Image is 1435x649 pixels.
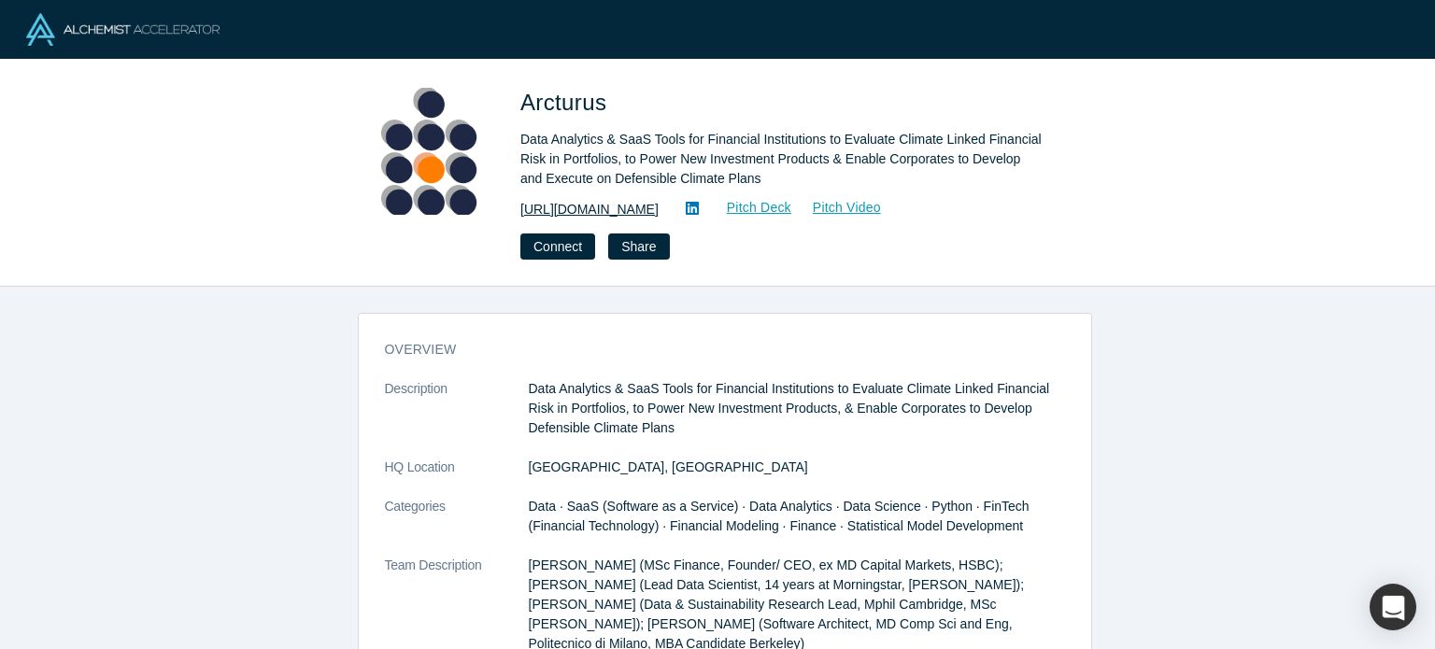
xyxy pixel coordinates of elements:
button: Share [608,233,669,260]
dd: [GEOGRAPHIC_DATA], [GEOGRAPHIC_DATA] [529,458,1065,477]
dt: HQ Location [385,458,529,497]
div: Data Analytics & SaaS Tools for Financial Institutions to Evaluate Climate Linked Financial Risk ... [520,130,1044,189]
dt: Description [385,379,529,458]
img: Arcturus's Logo [363,86,494,217]
a: [URL][DOMAIN_NAME] [520,200,659,219]
span: Arcturus [520,90,613,115]
h3: overview [385,340,1039,360]
p: Data Analytics & SaaS Tools for Financial Institutions to Evaluate Climate Linked Financial Risk ... [529,379,1065,438]
span: Data · SaaS (Software as a Service) · Data Analytics · Data Science · Python · FinTech (Financial... [529,499,1030,533]
img: Alchemist Logo [26,13,220,46]
a: Pitch Deck [706,197,792,219]
button: Connect [520,233,595,260]
a: Pitch Video [792,197,882,219]
dt: Categories [385,497,529,556]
